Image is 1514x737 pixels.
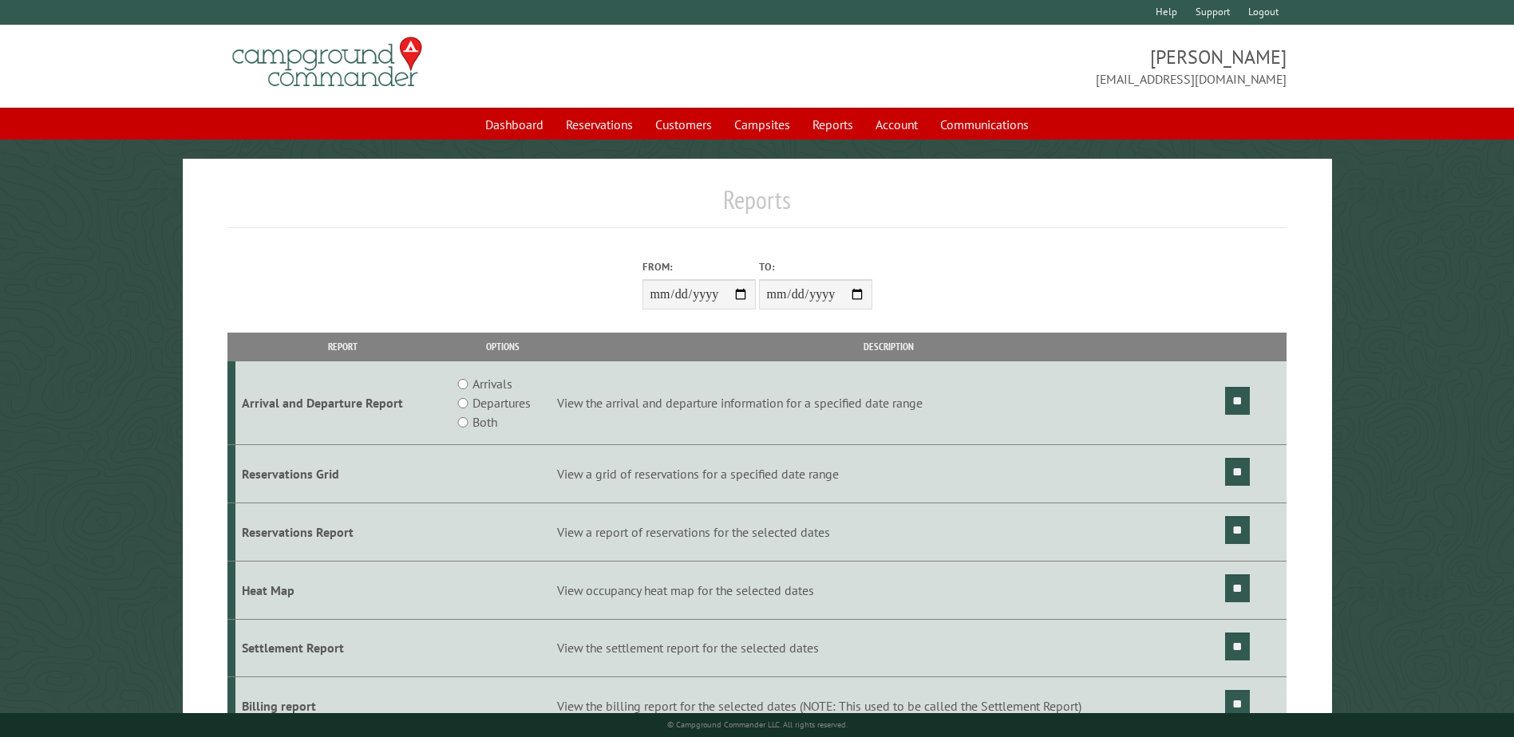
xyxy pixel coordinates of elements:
td: View the arrival and departure information for a specified date range [555,361,1223,445]
small: © Campground Commander LLC. All rights reserved. [667,719,848,730]
td: View a grid of reservations for a specified date range [555,445,1223,503]
td: Reservations Grid [235,445,450,503]
td: Arrival and Departure Report [235,361,450,445]
a: Reports [803,109,863,140]
a: Communications [931,109,1038,140]
a: Reservations [556,109,642,140]
td: Settlement Report [235,619,450,677]
th: Description [555,333,1223,361]
td: View a report of reservations for the selected dates [555,503,1223,561]
label: Both [472,412,497,432]
a: Dashboard [476,109,553,140]
span: [PERSON_NAME] [EMAIL_ADDRESS][DOMAIN_NAME] [757,44,1287,89]
label: Arrivals [472,374,512,393]
td: View occupancy heat map for the selected dates [555,561,1223,619]
th: Report [235,333,450,361]
td: Heat Map [235,561,450,619]
td: View the billing report for the selected dates (NOTE: This used to be called the Settlement Report) [555,677,1223,735]
a: Customers [646,109,721,140]
a: Campsites [725,109,800,140]
label: Departures [472,393,531,412]
label: From: [642,259,756,274]
img: Campground Commander [227,31,427,93]
td: Reservations Report [235,503,450,561]
th: Options [450,333,554,361]
td: Billing report [235,677,450,735]
h1: Reports [227,184,1286,228]
td: View the settlement report for the selected dates [555,619,1223,677]
a: Account [866,109,927,140]
label: To: [759,259,872,274]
